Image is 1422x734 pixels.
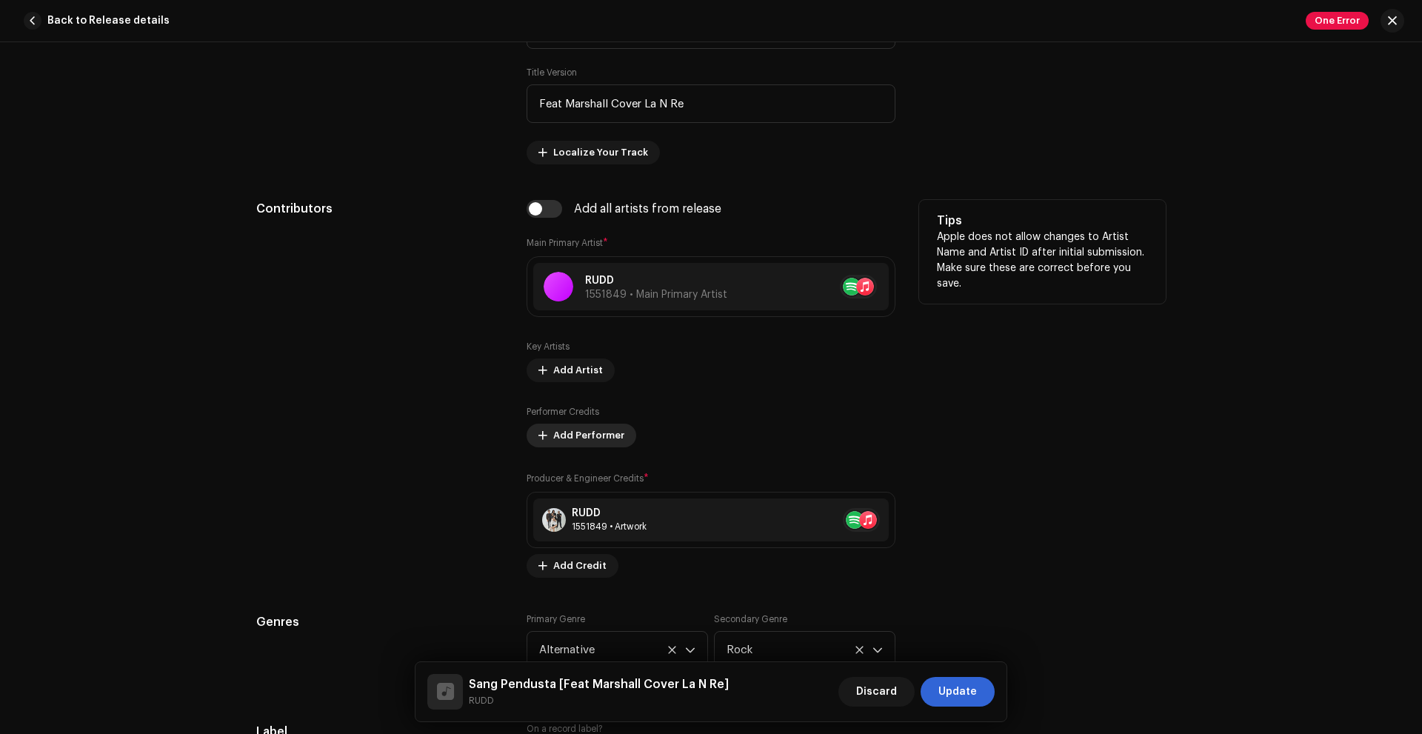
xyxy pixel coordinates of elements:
span: Rock [727,632,872,669]
div: RUDD [572,507,647,519]
h5: Contributors [256,200,503,218]
button: Update [921,677,995,707]
small: Producer & Engineer Credits [527,474,644,483]
h5: Tips [937,212,1148,230]
span: Localize Your Track [553,138,648,167]
label: Key Artists [527,341,570,353]
div: dropdown trigger [872,632,883,669]
span: Add Artist [553,356,603,385]
button: Add Performer [527,424,636,447]
span: Add Performer [553,421,624,450]
img: 10c7ca73-c8e0-4472-b1b5-061375e3a060 [542,508,566,532]
span: Add Credit [553,551,607,581]
small: Sang Pendusta [Feat Marshall Cover La N Re] [469,693,729,708]
label: Performer Credits [527,406,599,418]
button: Add Credit [527,554,618,578]
label: Title Version [527,67,577,79]
div: Add all artists from release [574,203,721,215]
h5: Sang Pendusta [Feat Marshall Cover La N Re] [469,675,729,693]
span: Alternative [539,632,685,669]
label: Secondary Genre [714,613,787,625]
small: Main Primary Artist [527,238,603,247]
span: Update [938,677,977,707]
span: 1551849 • Main Primary Artist [585,290,727,300]
span: Discard [856,677,897,707]
input: e.g. Live, Remix, Remastered [527,84,895,123]
h5: Genres [256,613,503,631]
button: Localize Your Track [527,141,660,164]
div: dropdown trigger [685,632,695,669]
div: Artwork [572,521,647,533]
button: Discard [838,677,915,707]
button: Add Artist [527,358,615,382]
label: Primary Genre [527,613,585,625]
p: RUDD [585,273,727,289]
p: Apple does not allow changes to Artist Name and Artist ID after initial submission. Make sure the... [937,230,1148,292]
